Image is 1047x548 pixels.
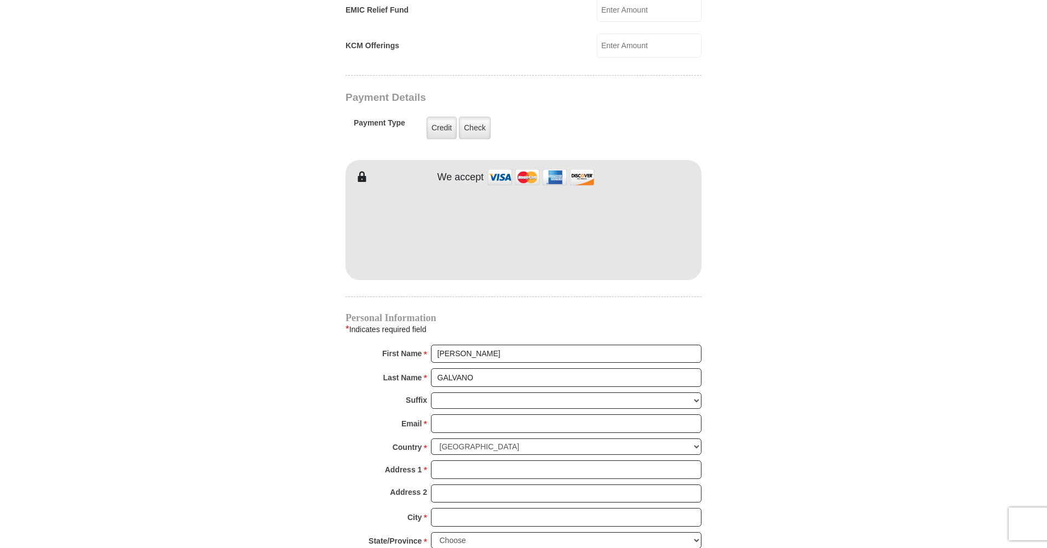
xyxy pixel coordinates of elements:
[346,313,701,322] h4: Personal Information
[459,117,491,139] label: Check
[597,33,701,58] input: Enter Amount
[382,346,422,361] strong: First Name
[346,40,399,52] label: KCM Offerings
[385,462,422,477] strong: Address 1
[390,484,427,500] strong: Address 2
[383,370,422,385] strong: Last Name
[393,439,422,455] strong: Country
[346,4,409,16] label: EMIC Relief Fund
[407,510,422,525] strong: City
[427,117,457,139] label: Credit
[401,416,422,431] strong: Email
[354,118,405,133] h5: Payment Type
[438,172,484,184] h4: We accept
[346,92,625,104] h3: Payment Details
[486,165,596,189] img: credit cards accepted
[346,322,701,336] div: Indicates required field
[406,392,427,408] strong: Suffix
